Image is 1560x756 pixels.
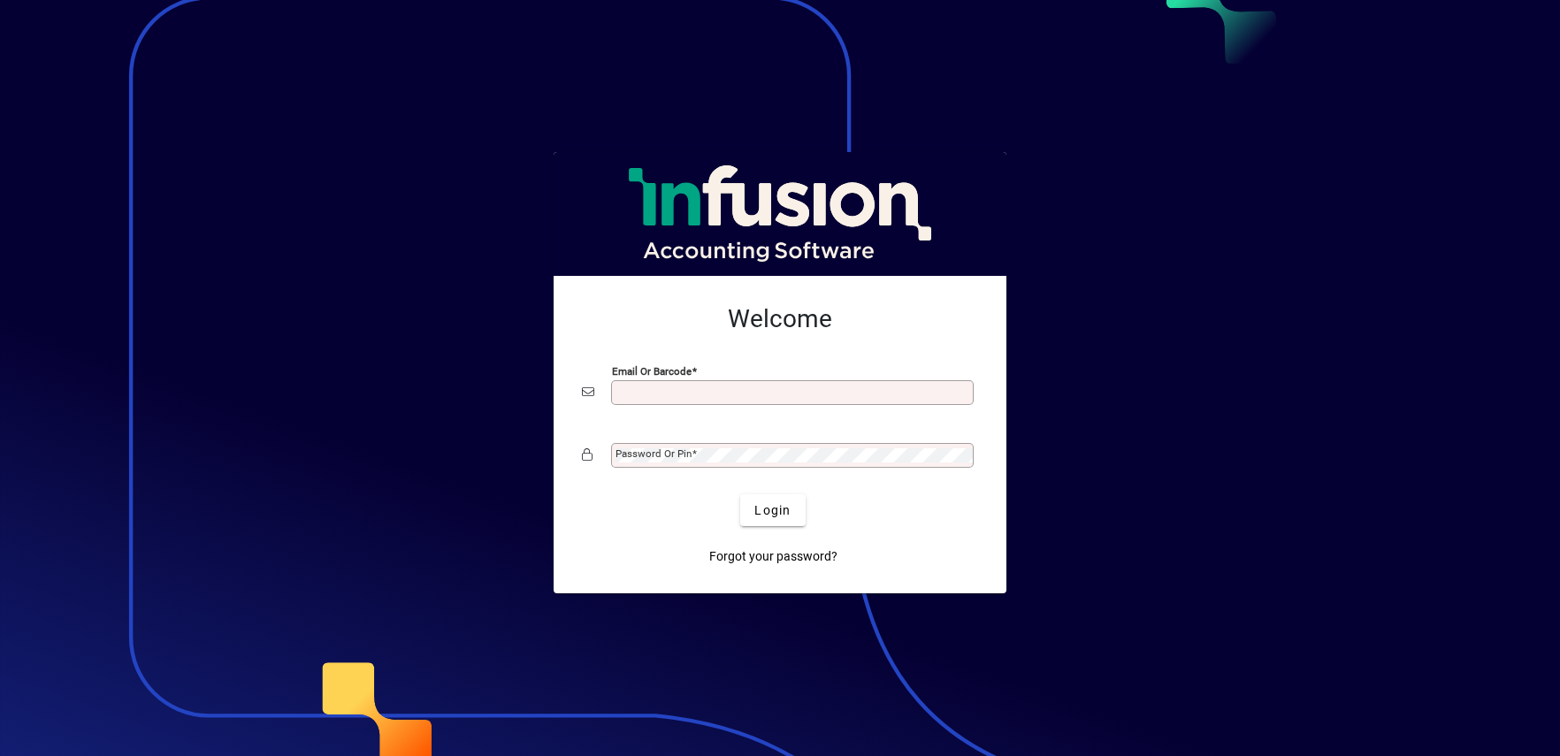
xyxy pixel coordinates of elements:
a: Forgot your password? [702,540,845,572]
mat-label: Password or Pin [616,447,692,460]
button: Login [740,494,805,526]
mat-label: Email or Barcode [612,365,692,378]
span: Login [754,501,791,520]
span: Forgot your password? [709,547,837,566]
h2: Welcome [582,304,978,334]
